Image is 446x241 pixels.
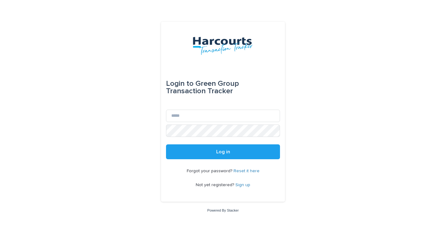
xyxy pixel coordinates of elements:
img: aRr5UT5PQeWb03tlxx4P [193,37,253,55]
span: Login to [166,80,194,87]
span: Log in [216,149,230,154]
a: Sign up [235,183,250,187]
button: Log in [166,144,280,159]
span: Not yet registered? [196,183,235,187]
a: Reset it here [234,169,260,173]
a: Powered By Stacker [207,208,238,212]
span: Forgot your password? [187,169,234,173]
div: Green Group Transaction Tracker [166,75,280,100]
